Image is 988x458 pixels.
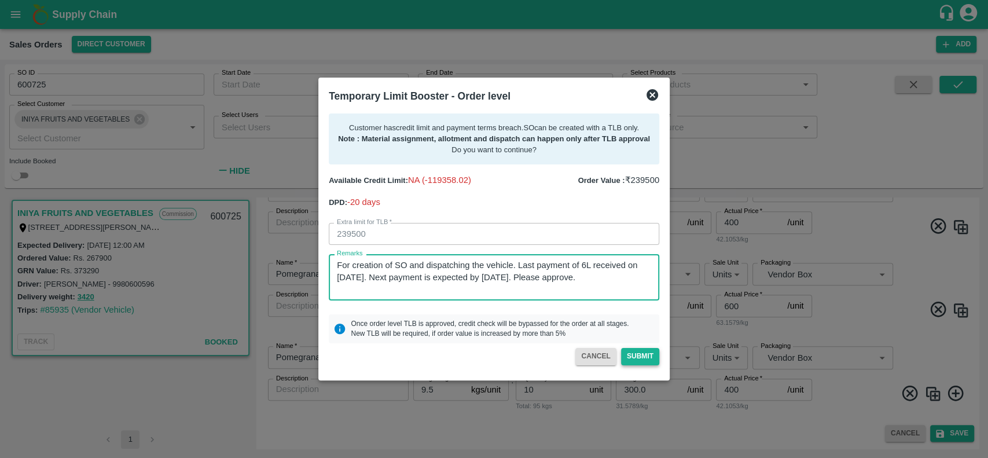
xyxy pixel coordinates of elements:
span: -20 days [347,197,380,207]
span: NA (-119358.02) [408,175,471,185]
b: Temporary Limit Booster - Order level [329,90,510,102]
span: ₹ 239500 [625,175,659,185]
p: Note : Material assignment, allotment and dispatch can happen only after TLB approval [338,134,650,145]
input: Enter value [329,223,659,245]
p: Do you want to continue? [338,145,650,156]
b: DPD: [329,198,347,207]
textarea: For creation of SO and dispatching the vehicle. Last payment of 6L received on [DATE]. Next payme... [337,259,651,296]
p: Customer has credit limit and payment terms breach . SO can be created with a TLB only. [338,123,650,134]
label: Extra limit for TLB [337,218,392,227]
label: Remarks [337,249,363,258]
b: Order Value : [578,176,625,185]
p: Once order level TLB is approved, credit check will be bypassed for the order at all stages. New ... [351,319,629,339]
button: Submit [621,348,659,365]
b: Available Credit Limit: [329,176,408,185]
button: CANCEL [575,348,616,365]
